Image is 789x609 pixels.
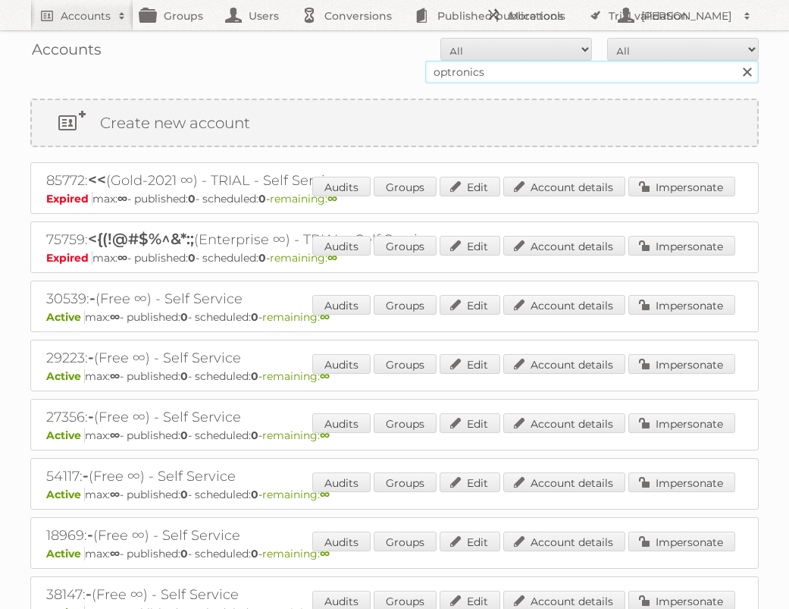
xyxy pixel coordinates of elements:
strong: ∞ [110,547,120,560]
a: Audits [312,413,371,433]
h2: 27356: (Free ∞) - Self Service [46,407,577,427]
strong: ∞ [117,251,127,265]
a: Account details [503,236,625,256]
a: Edit [440,236,500,256]
strong: ∞ [110,428,120,442]
a: Audits [312,472,371,492]
h2: 54117: (Free ∞) - Self Service [46,466,577,486]
a: Audits [312,354,371,374]
a: Account details [503,295,625,315]
strong: 0 [180,488,188,501]
a: Account details [503,413,625,433]
span: <{(!@#$%^&*:; [88,230,194,248]
span: remaining: [262,310,330,324]
span: << [88,171,106,189]
span: - [86,585,92,603]
strong: ∞ [117,192,127,206]
strong: ∞ [110,488,120,501]
span: - [88,348,94,366]
a: Impersonate [628,177,735,196]
a: Impersonate [628,413,735,433]
span: - [83,466,89,485]
a: Groups [374,532,437,551]
a: Edit [440,295,500,315]
a: Audits [312,177,371,196]
strong: 0 [251,428,258,442]
strong: 0 [258,251,266,265]
strong: 0 [180,310,188,324]
a: Account details [503,354,625,374]
a: Create new account [32,100,757,146]
p: max: - published: - scheduled: - [46,310,743,324]
a: Edit [440,413,500,433]
strong: 0 [180,369,188,383]
a: Audits [312,532,371,551]
strong: 0 [188,192,196,206]
span: - [89,289,95,307]
a: Audits [312,295,371,315]
a: Edit [440,354,500,374]
a: Account details [503,532,625,551]
span: remaining: [270,251,337,265]
span: remaining: [262,369,330,383]
a: Account details [503,472,625,492]
h2: 29223: (Free ∞) - Self Service [46,348,577,368]
h2: 75759: (Enterprise ∞) - TRIAL - Self Service [46,230,577,250]
h2: [PERSON_NAME] [637,8,736,24]
a: Edit [440,472,500,492]
p: max: - published: - scheduled: - [46,428,743,442]
a: Audits [312,236,371,256]
p: max: - published: - scheduled: - [46,369,743,383]
a: Impersonate [628,472,735,492]
span: remaining: [262,547,330,560]
a: Impersonate [628,532,735,551]
h2: 30539: (Free ∞) - Self Service [46,289,577,309]
strong: ∞ [110,310,120,324]
h2: 18969: (Free ∞) - Self Service [46,526,577,545]
strong: 0 [258,192,266,206]
span: Active [46,310,85,324]
a: Edit [440,177,500,196]
span: remaining: [262,488,330,501]
span: Active [46,428,85,442]
a: Groups [374,354,437,374]
a: Groups [374,413,437,433]
strong: 0 [188,251,196,265]
strong: 0 [251,310,258,324]
h2: Accounts [61,8,111,24]
h2: 38147: (Free ∞) - Self Service [46,585,577,604]
a: Groups [374,177,437,196]
span: Active [46,488,85,501]
span: Active [46,369,85,383]
span: Expired [46,251,92,265]
span: remaining: [270,192,337,206]
a: Groups [374,236,437,256]
p: max: - published: - scheduled: - [46,251,743,265]
a: Impersonate [628,354,735,374]
a: Groups [374,295,437,315]
p: max: - published: - scheduled: - [46,488,743,501]
p: max: - published: - scheduled: - [46,547,743,560]
span: - [87,526,93,544]
h2: 85772: (Gold-2021 ∞) - TRIAL - Self Service [46,171,577,190]
span: - [88,407,94,425]
span: Active [46,547,85,560]
strong: 0 [251,369,258,383]
a: Impersonate [628,236,735,256]
strong: 0 [180,428,188,442]
strong: ∞ [110,369,120,383]
h2: More tools [509,8,584,24]
strong: 0 [180,547,188,560]
a: Impersonate [628,295,735,315]
a: Account details [503,177,625,196]
a: Groups [374,472,437,492]
a: Edit [440,532,500,551]
strong: 0 [251,547,258,560]
strong: 0 [251,488,258,501]
p: max: - published: - scheduled: - [46,192,743,206]
span: Expired [46,192,92,206]
span: remaining: [262,428,330,442]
